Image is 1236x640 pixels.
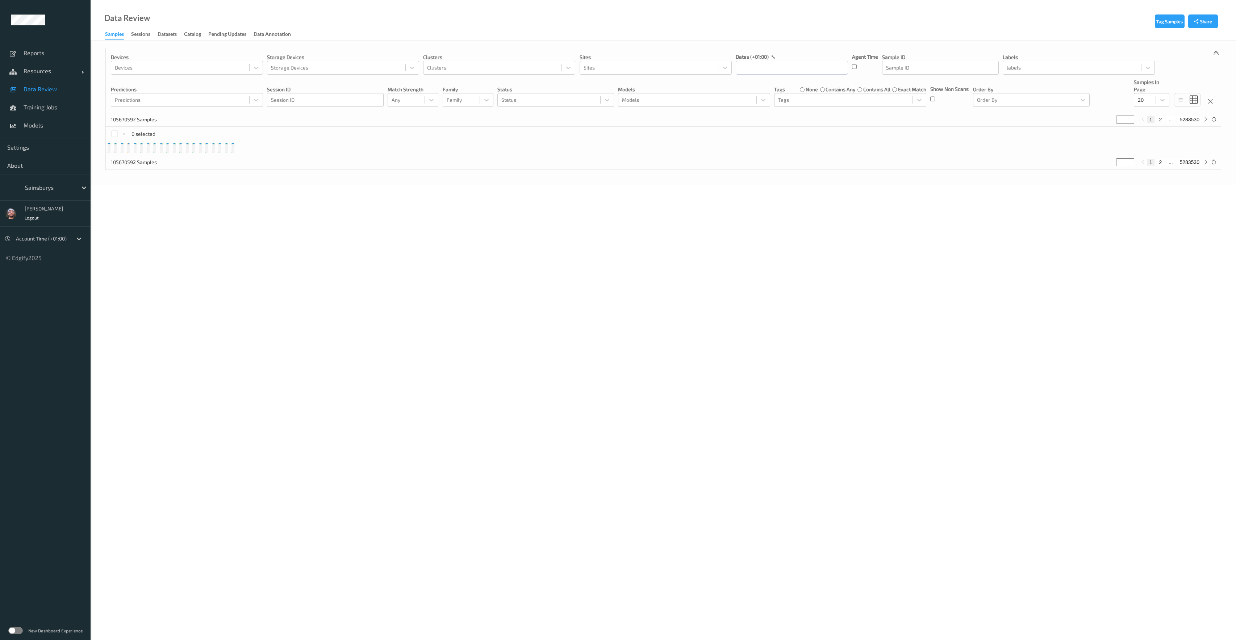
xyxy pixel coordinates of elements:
[806,86,818,93] label: none
[580,54,732,61] p: Sites
[105,30,124,40] div: Samples
[267,54,419,61] p: Storage Devices
[208,30,246,39] div: Pending Updates
[497,86,614,93] p: Status
[1177,116,1202,123] button: 5283530
[1003,54,1155,61] p: labels
[131,29,158,39] a: Sessions
[111,159,165,166] p: 105670592 Samples
[104,14,150,22] div: Data Review
[184,30,201,39] div: Catalog
[388,86,438,93] p: Match Strength
[973,86,1090,93] p: Order By
[1147,159,1154,166] button: 1
[111,54,263,61] p: Devices
[158,29,184,39] a: Datasets
[105,29,131,40] a: Samples
[826,86,855,93] label: contains any
[1155,14,1185,28] button: Tag Samples
[111,116,165,123] p: 105670592 Samples
[898,86,926,93] label: exact match
[736,53,769,60] p: dates (+01:00)
[1134,79,1169,93] p: Samples In Page
[1166,159,1175,166] button: ...
[1157,116,1164,123] button: 2
[852,53,878,60] p: Agent Time
[131,30,150,39] div: Sessions
[618,86,770,93] p: Models
[254,30,291,39] div: Data Annotation
[111,86,263,93] p: Predictions
[443,86,493,93] p: Family
[1157,159,1164,166] button: 2
[863,86,890,93] label: contains all
[184,29,208,39] a: Catalog
[1147,116,1154,123] button: 1
[1166,116,1175,123] button: ...
[882,54,999,61] p: Sample ID
[1177,159,1202,166] button: 5283530
[158,30,177,39] div: Datasets
[254,29,298,39] a: Data Annotation
[1188,14,1218,28] button: Share
[208,29,254,39] a: Pending Updates
[267,86,384,93] p: Session ID
[131,130,155,138] p: 0 selected
[930,85,969,93] p: Show Non Scans
[423,54,575,61] p: Clusters
[774,86,785,93] p: Tags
